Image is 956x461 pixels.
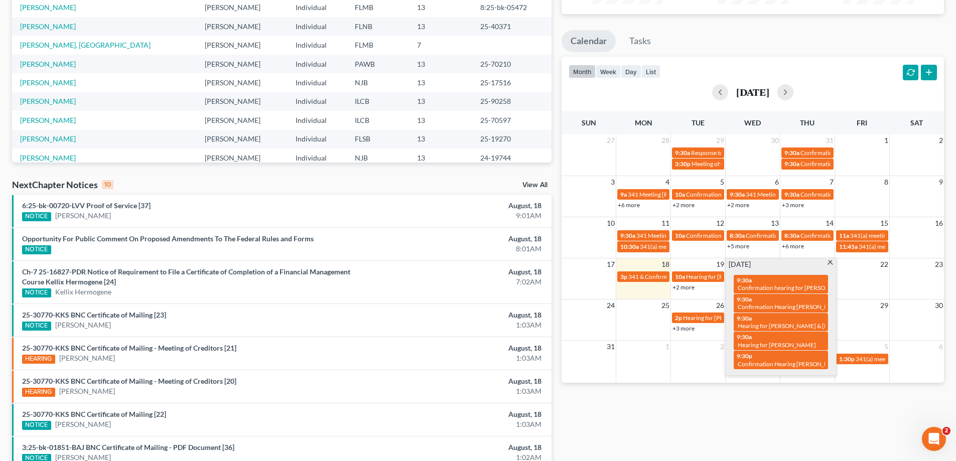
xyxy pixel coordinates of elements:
[692,160,803,168] span: Meeting of Creditors for [PERSON_NAME]
[197,55,287,73] td: [PERSON_NAME]
[55,211,111,221] a: [PERSON_NAME]
[20,41,151,49] a: [PERSON_NAME], [GEOGRAPHIC_DATA]
[883,341,889,353] span: 5
[102,180,113,189] div: 10
[691,149,813,157] span: Response to TST's Objection [PERSON_NAME]
[375,310,541,320] div: August, 18
[596,65,621,78] button: week
[375,386,541,396] div: 1:03AM
[784,232,799,239] span: 8:30a
[675,149,690,157] span: 9:30a
[472,55,552,73] td: 25-70210
[375,320,541,330] div: 1:03AM
[375,277,541,287] div: 7:02AM
[942,427,950,435] span: 2
[922,427,946,451] iframe: Intercom live chat
[934,299,944,312] span: 30
[197,73,287,92] td: [PERSON_NAME]
[800,118,814,127] span: Thu
[825,217,835,229] span: 14
[744,118,761,127] span: Wed
[288,111,347,129] td: Individual
[672,201,695,209] a: +2 more
[738,322,869,330] span: Hearing for [PERSON_NAME] & [PERSON_NAME]
[197,111,287,129] td: [PERSON_NAME]
[675,232,685,239] span: 10a
[22,388,55,397] div: HEARING
[737,333,752,341] span: 9:30a
[288,17,347,36] td: Individual
[375,267,541,277] div: August, 18
[197,92,287,111] td: [PERSON_NAME]
[288,148,347,167] td: Individual
[800,160,906,168] span: Confirmation Hearing [PERSON_NAME]
[746,232,852,239] span: Confirmation Hearing [PERSON_NAME]
[197,36,287,54] td: [PERSON_NAME]
[737,295,752,303] span: 9:30a
[409,111,472,129] td: 13
[879,217,889,229] span: 15
[857,118,867,127] span: Fri
[375,244,541,254] div: 8:01AM
[672,283,695,291] a: +2 more
[660,134,670,146] span: 28
[472,111,552,129] td: 25-70597
[375,234,541,244] div: August, 18
[606,217,616,229] span: 10
[375,343,541,353] div: August, 18
[20,22,76,31] a: [PERSON_NAME]
[472,148,552,167] td: 24-19744
[738,341,816,349] span: Hearing for [PERSON_NAME]
[800,191,906,198] span: Confirmation Hearing [PERSON_NAME]
[727,201,749,209] a: +2 more
[660,217,670,229] span: 11
[730,191,745,198] span: 9:30a
[910,118,923,127] span: Sat
[409,36,472,54] td: 7
[675,191,685,198] span: 10a
[672,325,695,332] a: +3 more
[620,243,639,250] span: 10:30a
[628,273,751,280] span: 341 & Confirmation Hearing [PERSON_NAME]
[22,311,166,319] a: 25-30770-KKS BNC Certificate of Mailing [23]
[55,287,111,297] a: Kellix Hermogene
[730,232,745,239] span: 8:30a
[22,245,51,254] div: NOTICE
[620,232,635,239] span: 9:30a
[782,242,804,250] a: +6 more
[620,30,660,52] a: Tasks
[839,355,855,363] span: 1:30p
[738,284,852,291] span: Confirmation hearing for [PERSON_NAME]
[606,341,616,353] span: 31
[934,258,944,270] span: 23
[879,258,889,270] span: 22
[472,73,552,92] td: 25-17516
[375,442,541,452] div: August, 18
[715,134,725,146] span: 29
[606,134,616,146] span: 27
[675,314,682,322] span: 2p
[347,130,409,148] td: FLSB
[288,55,347,73] td: Individual
[859,243,955,250] span: 341(a) meeting for [PERSON_NAME]
[606,299,616,312] span: 24
[288,92,347,111] td: Individual
[839,232,849,239] span: 11a
[660,299,670,312] span: 25
[375,409,541,419] div: August, 18
[472,92,552,111] td: 25-90258
[409,148,472,167] td: 13
[686,273,764,280] span: Hearing for [PERSON_NAME]
[737,276,752,284] span: 9:30a
[738,360,844,368] span: Confirmation Hearing [PERSON_NAME]
[774,176,780,188] span: 6
[20,134,76,143] a: [PERSON_NAME]
[829,176,835,188] span: 7
[715,299,725,312] span: 26
[770,134,780,146] span: 30
[375,353,541,363] div: 1:03AM
[606,258,616,270] span: 17
[628,191,709,198] span: 341 Meeting [PERSON_NAME]
[409,92,472,111] td: 13
[727,242,749,250] a: +5 more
